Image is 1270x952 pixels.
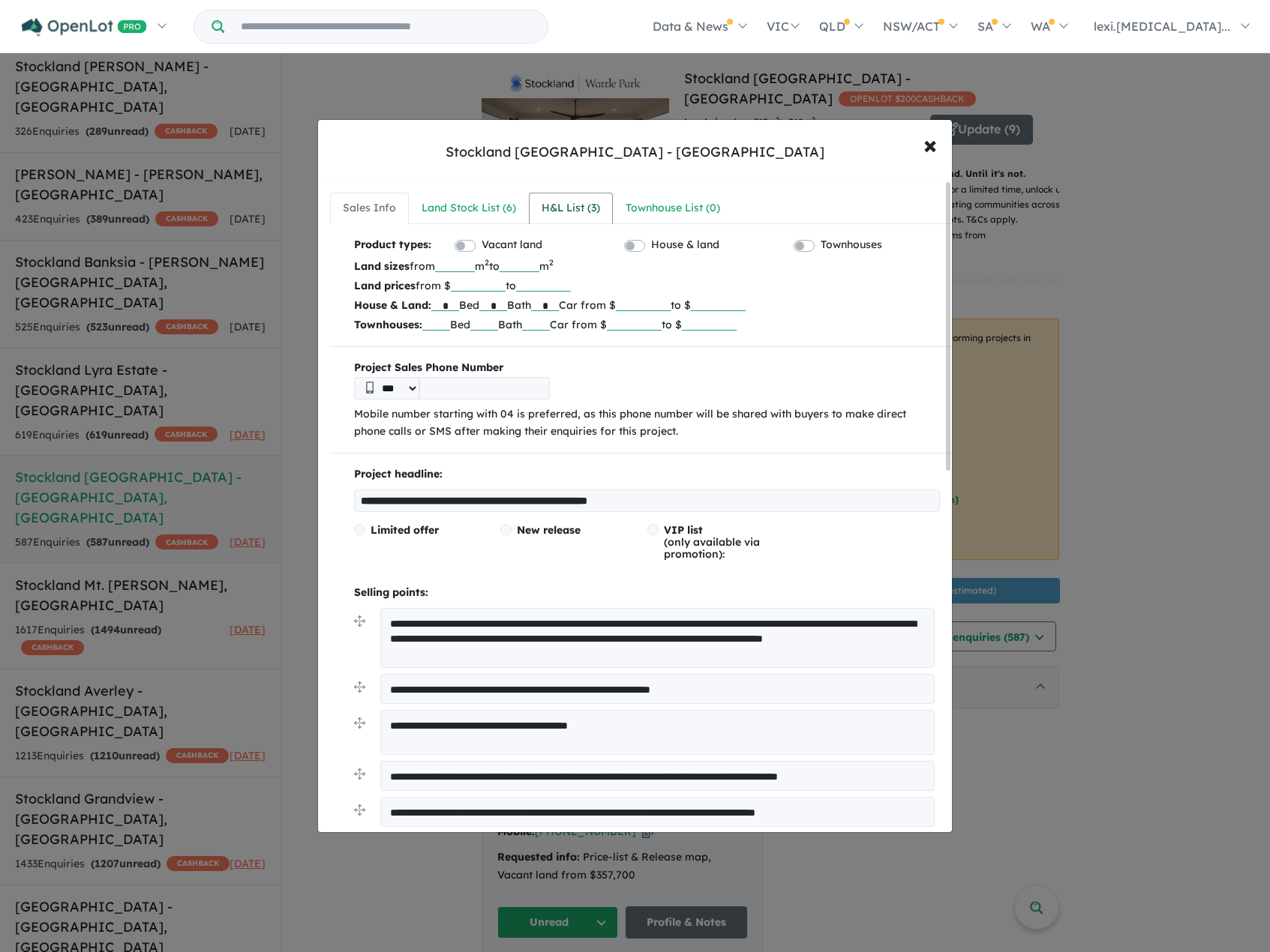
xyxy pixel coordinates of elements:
img: Phone icon [366,382,374,394]
input: Try estate name, suburb, builder or developer [227,10,545,43]
div: Sales Info [343,199,396,217]
p: Mobile number starting with 04 is preferred, as this phone number will be shared with buyers to m... [354,406,940,442]
b: Land sizes [354,259,410,273]
b: House & Land: [354,298,431,312]
span: New release [517,523,581,537]
span: lexi.[MEDICAL_DATA]... [1094,19,1230,34]
span: × [923,128,937,160]
b: Product types: [354,236,431,256]
p: Selling points: [354,584,940,602]
b: Project Sales Phone Number [354,359,940,377]
img: Openlot PRO Logo White [22,18,147,37]
img: drag.svg [354,804,365,816]
div: Stockland [GEOGRAPHIC_DATA] - [GEOGRAPHIC_DATA] [446,142,824,162]
div: Land Stock List ( 6 ) [422,199,516,217]
p: from m to m [354,256,940,276]
span: VIP list [664,523,703,537]
img: drag.svg [354,768,365,780]
img: drag.svg [354,615,365,627]
img: drag.svg [354,681,365,693]
sup: 2 [549,257,554,268]
p: Project headline: [354,466,940,483]
label: House & land [651,236,719,254]
div: H&L List ( 3 ) [542,199,600,217]
div: Townhouse List ( 0 ) [626,199,720,217]
label: Townhouses [821,236,882,254]
label: Vacant land [482,236,542,254]
span: Limited offer [371,523,439,537]
p: Bed Bath Car from $ to $ [354,315,940,334]
b: Townhouses: [354,318,422,331]
img: drag.svg [354,717,365,729]
span: (only available via promotion): [664,523,760,561]
p: from $ to [354,276,940,295]
sup: 2 [485,257,489,268]
b: Land prices [354,279,416,292]
p: Bed Bath Car from $ to $ [354,295,940,315]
